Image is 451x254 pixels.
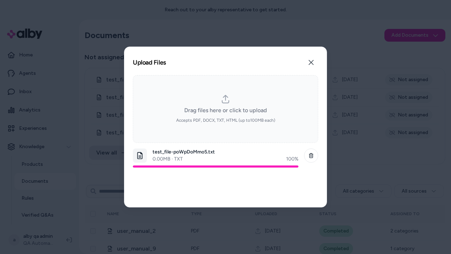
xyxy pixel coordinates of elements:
p: 0.00 MB · TXT [153,156,183,163]
span: Drag files here or click to upload [184,106,267,115]
li: dropzone-file-list-item [133,146,318,170]
h2: Upload Files [133,59,166,66]
p: test_file-poWpDoMmo5.txt [153,149,298,156]
div: 100 % [286,156,298,163]
ol: dropzone-file-list [133,146,318,199]
span: Accepts PDF, DOCX, TXT, HTML (up to 100 MB each) [176,117,275,123]
div: dropzone [133,75,318,143]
